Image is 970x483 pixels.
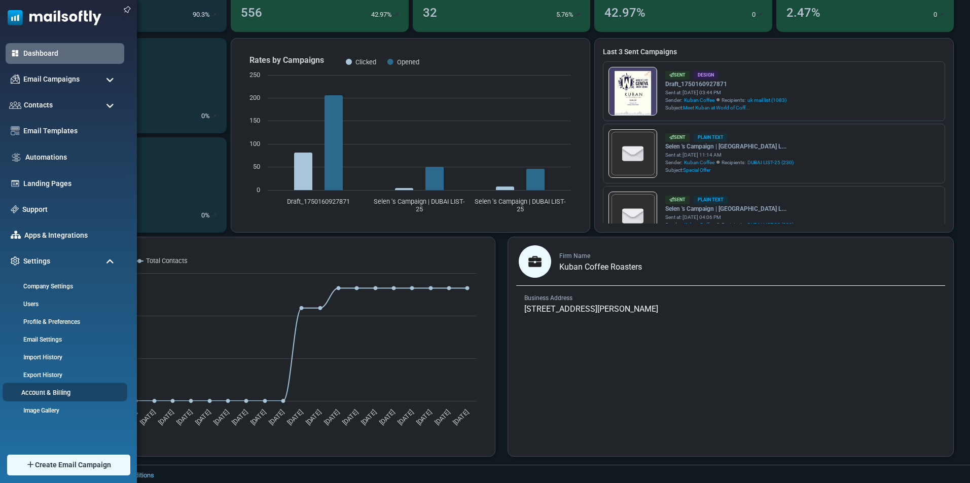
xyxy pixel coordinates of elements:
[415,408,433,427] text: [DATE]
[665,142,794,151] a: Selen 's Campaign | [GEOGRAPHIC_DATA] L...
[201,111,217,121] div: %
[747,221,794,229] a: DUBAI LIST-25 (230)
[249,140,260,147] text: 100
[524,304,658,314] span: [STREET_ADDRESS][PERSON_NAME]
[257,186,260,194] text: 0
[24,100,53,110] span: Contacts
[146,257,188,265] text: Total Contacts
[559,252,590,259] span: Firm Name
[212,408,230,427] text: [DATE]
[374,198,465,213] text: Selen 's Campaign | DUBAI LIST- 25
[35,460,111,470] span: Create Email Campaign
[6,370,122,380] a: Export History
[239,47,581,224] svg: Rates by Campaigns
[11,205,19,213] img: support-icon.svg
[6,300,122,309] a: Users
[23,48,119,59] a: Dashboard
[786,4,820,22] div: 2.47%
[747,96,786,104] a: uk mail list (1083)
[665,159,794,166] div: Sender: Recipients:
[665,151,794,159] div: Sent at: [DATE] 11:14 AM
[524,294,572,302] span: Business Address
[684,159,714,166] span: Kuban Coffee
[665,221,794,229] div: Sender: Recipients:
[397,58,419,66] text: Opened
[694,71,718,80] div: Design
[23,74,80,85] span: Email Campaigns
[23,178,119,189] a: Landing Pages
[683,167,710,173] span: Special Offer
[253,163,260,170] text: 50
[249,408,267,427] text: [DATE]
[341,408,360,427] text: [DATE]
[6,335,122,344] a: Email Settings
[193,10,210,20] p: 90.3%
[665,133,690,142] div: Sent
[559,263,642,271] a: Kuban Coffee Roasters
[249,117,260,124] text: 150
[603,47,945,57] a: Last 3 Sent Campaigns
[6,282,122,291] a: Company Settings
[201,111,205,121] p: 0
[378,408,396,427] text: [DATE]
[201,210,205,220] p: 0
[665,71,690,80] div: Sent
[665,89,786,96] div: Sent at: [DATE] 03:44 PM
[249,71,260,79] text: 250
[249,55,324,65] text: Rates by Campaigns
[665,80,786,89] a: Draft_1750160927871
[267,408,285,427] text: [DATE]
[609,193,657,240] img: empty-draft-icon2.svg
[433,408,451,427] text: [DATE]
[304,408,322,427] text: [DATE]
[604,4,645,22] div: 42.97%
[371,10,392,20] p: 42.97%
[752,10,756,20] p: 0
[609,130,657,177] img: empty-draft-icon2.svg
[6,406,122,415] a: Image Gallery
[694,196,728,204] div: Plain Text
[9,101,21,108] img: contacts-icon.svg
[559,262,642,272] span: Kuban Coffee Roasters
[11,152,22,163] img: workflow.svg
[47,368,303,379] strong: Come visit us at World of Coffee [GEOGRAPHIC_DATA]!
[231,408,249,427] text: [DATE]
[49,38,227,133] a: New Contacts 1325 0%
[397,408,415,427] text: [DATE]
[11,75,20,84] img: campaigns-icon.png
[11,179,20,188] img: landing_pages.svg
[287,198,350,205] text: Draft_1750160927871
[58,245,487,448] svg: Total Contacts
[3,388,124,397] a: Account & Billing
[53,391,297,425] p: We are looking forward to introducing our professional coffee roasters, grinders, and dispensers ...
[53,436,297,447] p: Why Visit Us?
[201,210,217,220] div: %
[194,408,212,427] text: [DATE]
[355,58,376,66] text: Clicked
[933,10,937,20] p: 0
[322,408,341,427] text: [DATE]
[33,465,970,483] footer: 2025
[665,213,794,221] div: Sent at: [DATE] 04:06 PM
[23,256,50,267] span: Settings
[6,353,122,362] a: Import History
[157,408,175,427] text: [DATE]
[241,4,262,22] div: 556
[249,94,260,101] text: 200
[684,96,714,104] span: Kuban Coffee
[665,166,794,174] div: Subject:
[665,96,786,104] div: Sender: Recipients:
[423,4,437,22] div: 32
[683,105,750,110] span: Meet Kuban at World of Coff...
[23,126,119,136] a: Email Templates
[694,133,728,142] div: Plain Text
[747,159,794,166] a: DUBAI LIST-25 (230)
[556,10,573,20] p: 5.76%
[665,204,794,213] a: Selen 's Campaign | [GEOGRAPHIC_DATA] L...
[11,126,20,135] img: email-templates-icon.svg
[452,408,470,427] text: [DATE]
[138,408,157,427] text: [DATE]
[684,221,714,229] span: Kuban Coffee
[22,204,119,215] a: Support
